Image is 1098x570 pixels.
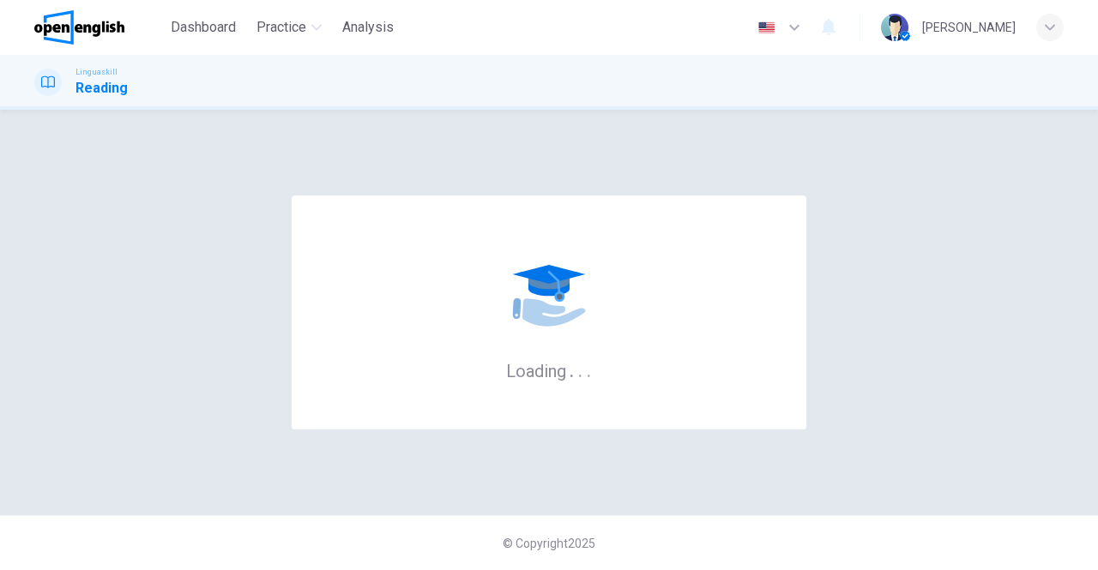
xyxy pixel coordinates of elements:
[250,12,329,43] button: Practice
[256,17,306,38] span: Practice
[164,12,243,43] button: Dashboard
[342,17,394,38] span: Analysis
[75,78,128,99] h1: Reading
[577,355,583,383] h6: .
[506,359,592,381] h6: Loading
[586,355,592,383] h6: .
[503,537,595,550] span: © Copyright 2025
[34,10,124,45] img: OpenEnglish logo
[569,355,575,383] h6: .
[34,10,164,45] a: OpenEnglish logo
[75,66,118,78] span: Linguaskill
[922,17,1016,38] div: [PERSON_NAME]
[756,21,777,34] img: en
[335,12,401,43] button: Analysis
[171,17,236,38] span: Dashboard
[881,14,908,41] img: Profile picture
